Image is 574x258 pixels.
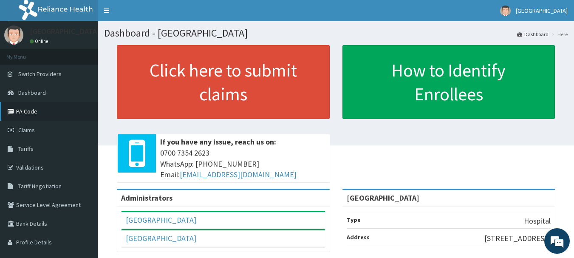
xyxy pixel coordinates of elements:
span: Claims [18,126,35,134]
img: User Image [500,6,511,16]
a: How to Identify Enrollees [342,45,555,119]
a: Dashboard [517,31,549,38]
p: [STREET_ADDRESS] [484,233,551,244]
b: Address [347,233,370,241]
p: [GEOGRAPHIC_DATA] [30,28,100,35]
a: Click here to submit claims [117,45,330,119]
b: Type [347,216,361,224]
span: Dashboard [18,89,46,96]
img: User Image [4,26,23,45]
a: [GEOGRAPHIC_DATA] [126,233,196,243]
b: Administrators [121,193,172,203]
span: Switch Providers [18,70,62,78]
span: 0700 7354 2623 WhatsApp: [PHONE_NUMBER] Email: [160,147,325,180]
a: Online [30,38,50,44]
b: If you have any issue, reach us on: [160,137,276,147]
strong: [GEOGRAPHIC_DATA] [347,193,419,203]
li: Here [549,31,568,38]
p: Hospital [524,215,551,227]
h1: Dashboard - [GEOGRAPHIC_DATA] [104,28,568,39]
span: [GEOGRAPHIC_DATA] [516,7,568,14]
a: [GEOGRAPHIC_DATA] [126,215,196,225]
span: Tariff Negotiation [18,182,62,190]
a: [EMAIL_ADDRESS][DOMAIN_NAME] [180,170,297,179]
span: Tariffs [18,145,34,153]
